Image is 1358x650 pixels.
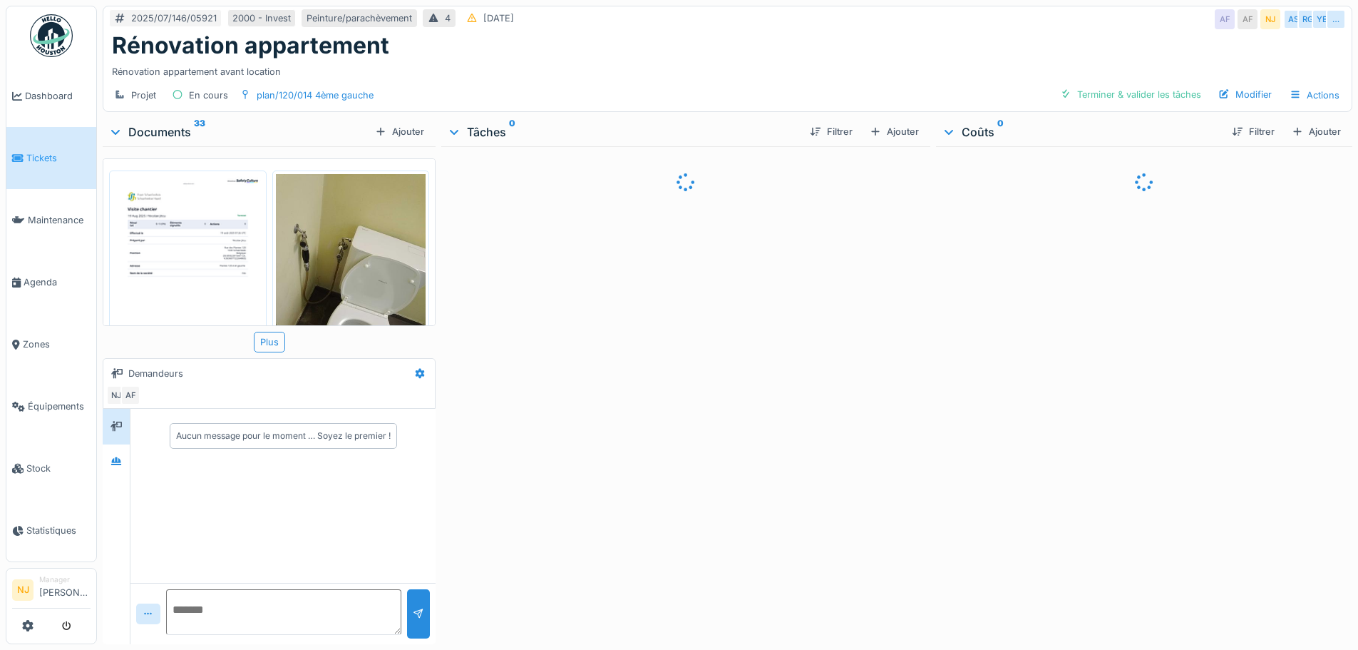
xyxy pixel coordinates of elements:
a: Zones [6,313,96,375]
span: Statistiques [26,524,91,537]
div: Peinture/parachèvement [307,11,412,25]
div: Ajouter [1286,122,1347,141]
div: 2000 - Invest [232,11,291,25]
div: [DATE] [483,11,514,25]
div: Actions [1283,85,1346,106]
div: … [1326,9,1346,29]
sup: 0 [997,123,1004,141]
img: Badge_color-CXgf-gQk.svg [30,14,73,57]
div: Demandeurs [128,367,183,380]
li: [PERSON_NAME] [39,574,91,605]
div: Projet [131,88,156,102]
a: Maintenance [6,189,96,251]
a: Agenda [6,251,96,313]
div: Ajouter [369,122,430,141]
div: NJ [106,385,126,405]
div: En cours [189,88,228,102]
div: Tâches [447,123,798,141]
div: Filtrer [804,122,858,141]
a: Stock [6,437,96,499]
div: Plus [254,332,285,352]
a: Statistiques [6,499,96,562]
h1: Rénovation appartement [112,32,389,59]
a: Dashboard [6,65,96,127]
div: Manager [39,574,91,585]
span: Zones [23,337,91,351]
span: Tickets [26,151,91,165]
div: plan/120/014 4ème gauche [257,88,374,102]
div: AF [1238,9,1257,29]
span: Agenda [24,275,91,289]
div: AF [120,385,140,405]
div: Filtrer [1226,122,1280,141]
span: Équipements [28,400,91,413]
div: Aucun message pour le moment … Soyez le premier ! [176,430,391,442]
div: Terminer & valider les tâches [1054,85,1207,104]
div: Ajouter [864,122,925,141]
div: Rénovation appartement avant location [112,59,1343,78]
a: NJ Manager[PERSON_NAME] [12,574,91,609]
img: 6xl8v5hl84cwojpaimqj1fnrrrau [276,174,426,375]
div: RG [1297,9,1317,29]
li: NJ [12,579,34,601]
sup: 0 [509,123,515,141]
div: AF [1215,9,1235,29]
span: Dashboard [25,89,91,103]
div: NJ [1260,9,1280,29]
div: 2025/07/146/05921 [131,11,217,25]
div: AS [1283,9,1303,29]
div: YE [1312,9,1332,29]
a: Équipements [6,375,96,437]
span: Stock [26,462,91,475]
div: Documents [108,123,369,141]
sup: 33 [194,123,205,141]
div: Coûts [942,123,1220,141]
span: Maintenance [28,213,91,227]
div: Modifier [1213,85,1277,104]
div: 4 [445,11,451,25]
a: Tickets [6,127,96,189]
img: c5u4yuq0ypzf9e4214ifglf6lh8x [113,174,263,387]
